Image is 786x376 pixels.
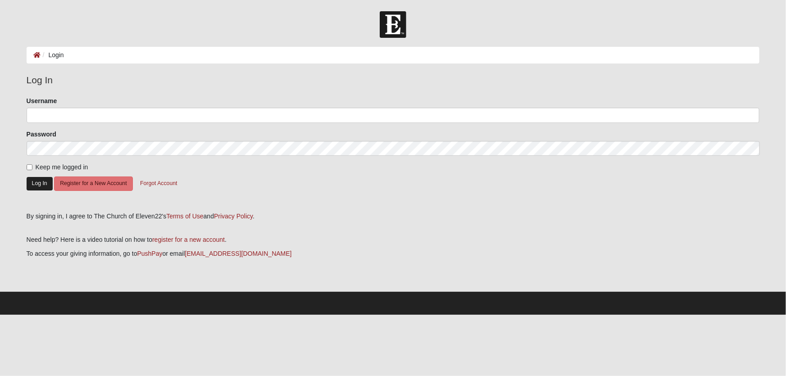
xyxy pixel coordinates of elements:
button: Log In [27,177,53,190]
p: To access your giving information, go to or email [27,249,760,258]
p: Need help? Here is a video tutorial on how to . [27,235,760,245]
button: Register for a New Account [54,177,132,190]
div: By signing in, I agree to The Church of Eleven22's and . [27,212,760,221]
label: Username [27,96,57,105]
legend: Log In [27,73,760,87]
a: register for a new account [152,236,225,243]
label: Password [27,130,56,139]
a: [EMAIL_ADDRESS][DOMAIN_NAME] [185,250,291,257]
a: Terms of Use [166,213,203,220]
a: Privacy Policy [214,213,253,220]
button: Forgot Account [134,177,183,190]
input: Keep me logged in [27,164,32,170]
span: Keep me logged in [36,163,88,171]
a: PushPay [137,250,163,257]
li: Login [41,50,64,60]
img: Church of Eleven22 Logo [380,11,406,38]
